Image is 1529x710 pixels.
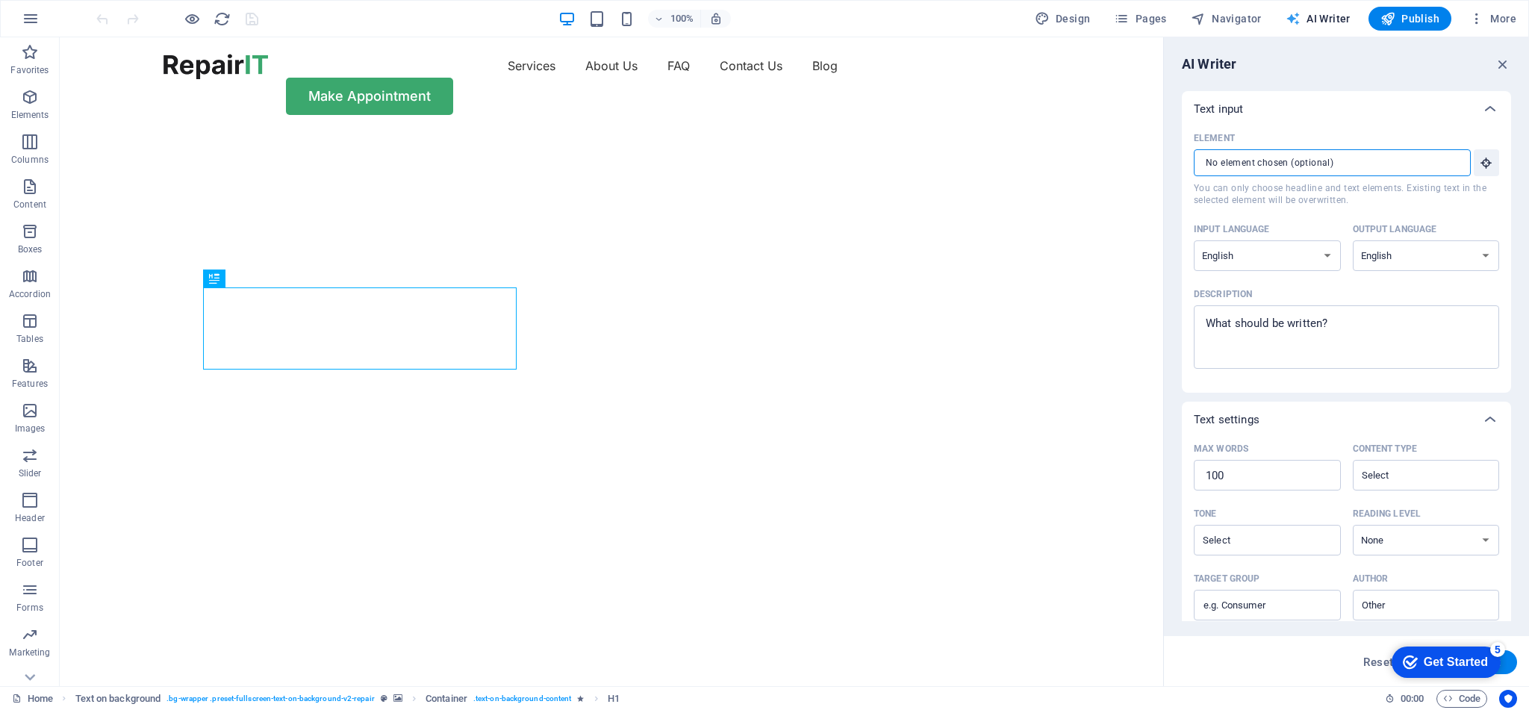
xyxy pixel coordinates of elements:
button: Reset [1355,650,1401,674]
p: Max words [1194,443,1248,455]
i: Element contains an animation [577,694,584,703]
p: Target group [1194,573,1259,585]
input: Content typeClear [1357,464,1471,486]
div: 5 [110,3,125,18]
p: Forms [16,602,43,614]
div: Get Started [44,16,108,30]
div: Text input [1182,127,1511,393]
span: Reset [1363,656,1393,668]
input: AuthorClear [1357,594,1471,616]
i: This element contains a background [393,694,402,703]
select: Input language [1194,240,1341,271]
button: Design [1029,7,1097,31]
p: Author [1353,573,1389,585]
select: Reading level [1353,525,1500,555]
span: . bg-wrapper .preset-fullscreen-text-on-background-v2-repair [166,690,374,708]
span: You can only choose headline and text elements. Existing text in the selected element will be ove... [1194,182,1499,206]
i: Reload page [214,10,231,28]
div: Get Started 5 items remaining, 0% complete [12,7,121,39]
button: AI Writer [1280,7,1357,31]
p: Columns [11,154,49,166]
button: Code [1436,690,1487,708]
select: Output language [1353,240,1500,271]
span: Click to select. Double-click to edit [608,690,620,708]
p: Header [15,512,45,524]
button: More [1463,7,1522,31]
button: Pages [1108,7,1172,31]
span: Click to select. Double-click to edit [75,690,161,708]
span: Code [1443,690,1480,708]
p: Features [12,378,48,390]
div: Text input [1182,91,1511,127]
span: Pages [1114,11,1166,26]
span: . text-on-background-content [473,690,572,708]
p: Text settings [1194,412,1259,427]
button: Publish [1368,7,1451,31]
p: Marketing [9,647,50,658]
p: Elements [11,109,49,121]
p: Images [15,423,46,435]
span: Design [1035,11,1091,26]
p: Tone [1194,508,1216,520]
i: On resize automatically adjust zoom level to fit chosen device. [709,12,723,25]
p: Boxes [18,243,43,255]
button: ElementYou can only choose headline and text elements. Existing text in the selected element will... [1474,149,1499,176]
p: Output language [1353,223,1437,235]
span: : [1411,693,1413,704]
h6: AI Writer [1182,55,1236,73]
input: Max words [1194,461,1341,491]
p: Accordion [9,288,51,300]
div: Text settings [1182,402,1511,437]
p: Input language [1194,223,1270,235]
span: Navigator [1191,11,1262,26]
p: Content type [1353,443,1417,455]
p: Tables [16,333,43,345]
span: Publish [1380,11,1439,26]
button: Usercentrics [1499,690,1517,708]
span: More [1469,11,1516,26]
h6: 100% [670,10,694,28]
p: Favorites [10,64,49,76]
button: reload [213,10,231,28]
p: Footer [16,557,43,569]
div: Text settings [1182,437,1511,644]
input: ToneClear [1198,529,1312,551]
i: This element is a customizable preset [381,694,387,703]
input: ElementYou can only choose headline and text elements. Existing text in the selected element will... [1194,149,1460,176]
span: 00 00 [1401,690,1424,708]
p: Element [1194,132,1235,144]
p: Text input [1194,102,1243,116]
nav: breadcrumb [75,690,620,708]
a: Click to cancel selection. Double-click to open Pages [12,690,53,708]
textarea: Description [1201,313,1492,361]
p: Reading level [1353,508,1421,520]
p: Content [13,199,46,211]
p: Slider [19,467,42,479]
span: AI Writer [1286,11,1351,26]
button: 100% [648,10,701,28]
input: Target group [1194,594,1341,617]
span: Click to select. Double-click to edit [426,690,467,708]
button: Navigator [1185,7,1268,31]
h6: Session time [1385,690,1424,708]
p: Description [1194,288,1252,300]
